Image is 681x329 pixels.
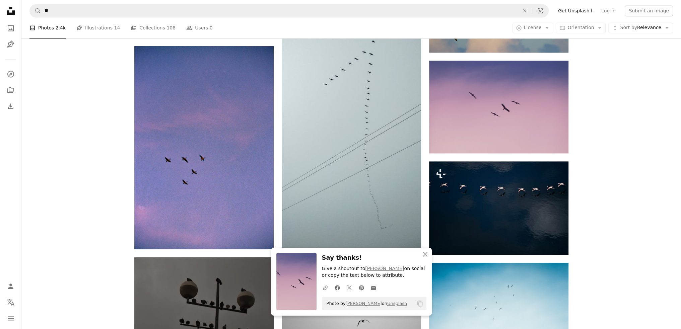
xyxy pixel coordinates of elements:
[524,25,542,30] span: License
[134,46,274,249] img: A flock of birds flying through a blue sky
[282,122,421,128] a: flock of birds flying under blue sky during daytime
[166,24,176,32] span: 108
[532,4,548,17] button: Visual search
[134,144,274,150] a: A flock of birds flying through a blue sky
[620,25,661,31] span: Relevance
[355,281,367,294] a: Share on Pinterest
[567,25,594,30] span: Orientation
[387,301,407,306] a: Unsplash
[134,300,274,306] a: A flock of birds sitting on top of a street light
[608,23,673,33] button: Sort byRelevance
[322,253,426,263] h3: Say thanks!
[30,4,41,17] button: Search Unsplash
[429,104,568,110] a: birds flying under blue sky during daytime
[367,281,380,294] a: Share over email
[210,24,213,32] span: 0
[554,5,597,16] a: Get Unsplash+
[4,312,17,325] button: Menu
[282,2,421,249] img: flock of birds flying under blue sky during daytime
[429,161,568,255] img: a group of birds flying over a body of water
[323,298,407,309] span: Photo by on
[346,301,382,306] a: [PERSON_NAME]
[343,281,355,294] a: Share on Twitter
[131,17,176,39] a: Collections 108
[4,21,17,35] a: Photos
[4,296,17,309] button: Language
[429,205,568,211] a: a group of birds flying over a body of water
[4,99,17,113] a: Download History
[365,266,404,271] a: [PERSON_NAME]
[76,17,120,39] a: Illustrations 14
[114,24,120,32] span: 14
[29,4,549,17] form: Find visuals sitewide
[186,17,213,39] a: Users 0
[4,83,17,97] a: Collections
[4,67,17,81] a: Explore
[620,25,637,30] span: Sort by
[512,23,553,33] button: License
[625,5,673,16] button: Submit an image
[4,279,17,293] a: Log in / Sign up
[597,5,619,16] a: Log in
[4,37,17,51] a: Illustrations
[322,265,426,279] p: Give a shoutout to on social or copy the text below to attribute.
[429,61,568,153] img: birds flying under blue sky during daytime
[4,4,17,19] a: Home — Unsplash
[517,4,532,17] button: Clear
[414,298,426,309] button: Copy to clipboard
[556,23,606,33] button: Orientation
[331,281,343,294] a: Share on Facebook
